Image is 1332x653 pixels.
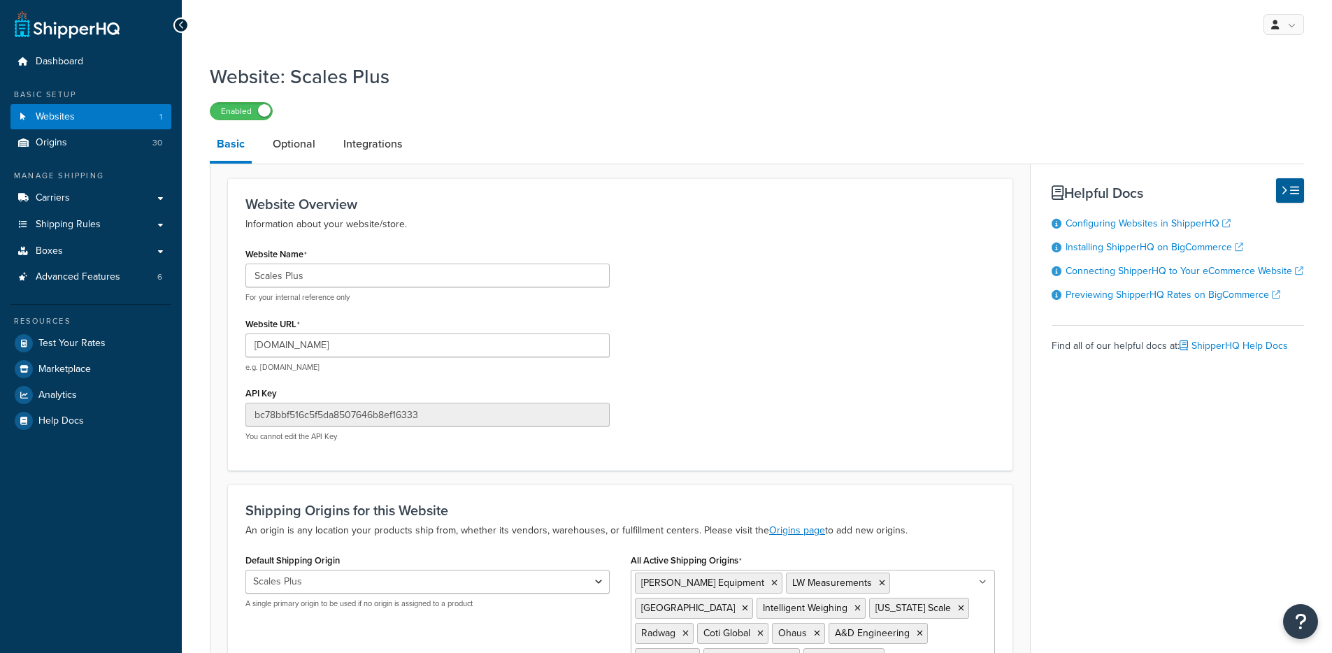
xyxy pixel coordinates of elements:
a: Marketplace [10,357,171,382]
a: Shipping Rules [10,212,171,238]
p: An origin is any location your products ship from, whether its vendors, warehouses, or fulfillmen... [245,522,995,539]
h3: Shipping Origins for this Website [245,503,995,518]
p: Information about your website/store. [245,216,995,233]
li: Websites [10,104,171,130]
span: Websites [36,111,75,123]
p: e.g. [DOMAIN_NAME] [245,362,610,373]
a: Analytics [10,382,171,408]
label: API Key [245,388,277,399]
button: Hide Help Docs [1276,178,1304,203]
span: Radwag [641,626,675,640]
span: [GEOGRAPHIC_DATA] [641,601,735,615]
span: LW Measurements [792,575,872,590]
span: [US_STATE] Scale [875,601,951,615]
a: Help Docs [10,408,171,433]
span: Test Your Rates [38,338,106,350]
span: Coti Global [703,626,750,640]
p: For your internal reference only [245,292,610,303]
a: Origins page [769,523,825,538]
span: Shipping Rules [36,219,101,231]
span: Dashboard [36,56,83,68]
span: Intelligent Weighing [763,601,847,615]
a: Origins30 [10,130,171,156]
span: Ohaus [778,626,807,640]
span: 1 [159,111,162,123]
span: Marketplace [38,364,91,375]
div: Manage Shipping [10,170,171,182]
div: Basic Setup [10,89,171,101]
button: Open Resource Center [1283,604,1318,639]
li: Advanced Features [10,264,171,290]
label: Enabled [210,103,272,120]
a: ShipperHQ Help Docs [1180,338,1288,353]
a: Optional [266,127,322,161]
a: Dashboard [10,49,171,75]
a: Carriers [10,185,171,211]
a: Basic [210,127,252,164]
div: Resources [10,315,171,327]
a: Boxes [10,238,171,264]
span: [PERSON_NAME] Equipment [641,575,764,590]
span: Boxes [36,245,63,257]
a: Previewing ShipperHQ Rates on BigCommerce [1066,287,1280,302]
a: Installing ShipperHQ on BigCommerce [1066,240,1243,254]
p: You cannot edit the API Key [245,431,610,442]
h1: Website: Scales Plus [210,63,1287,90]
span: Analytics [38,389,77,401]
h3: Website Overview [245,196,995,212]
label: All Active Shipping Origins [631,555,742,566]
span: 30 [152,137,162,149]
span: Advanced Features [36,271,120,283]
input: XDL713J089NBV22 [245,403,610,426]
label: Default Shipping Origin [245,555,340,566]
a: Test Your Rates [10,331,171,356]
label: Website Name [245,249,307,260]
span: Carriers [36,192,70,204]
span: 6 [157,271,162,283]
label: Website URL [245,319,300,330]
a: Advanced Features6 [10,264,171,290]
span: Origins [36,137,67,149]
span: Help Docs [38,415,84,427]
span: A&D Engineering [835,626,910,640]
li: Origins [10,130,171,156]
a: Integrations [336,127,409,161]
p: A single primary origin to be used if no origin is assigned to a product [245,598,610,609]
div: Find all of our helpful docs at: [1052,325,1304,356]
a: Connecting ShipperHQ to Your eCommerce Website [1066,264,1303,278]
a: Configuring Websites in ShipperHQ [1066,216,1231,231]
a: Websites1 [10,104,171,130]
h3: Helpful Docs [1052,185,1304,201]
